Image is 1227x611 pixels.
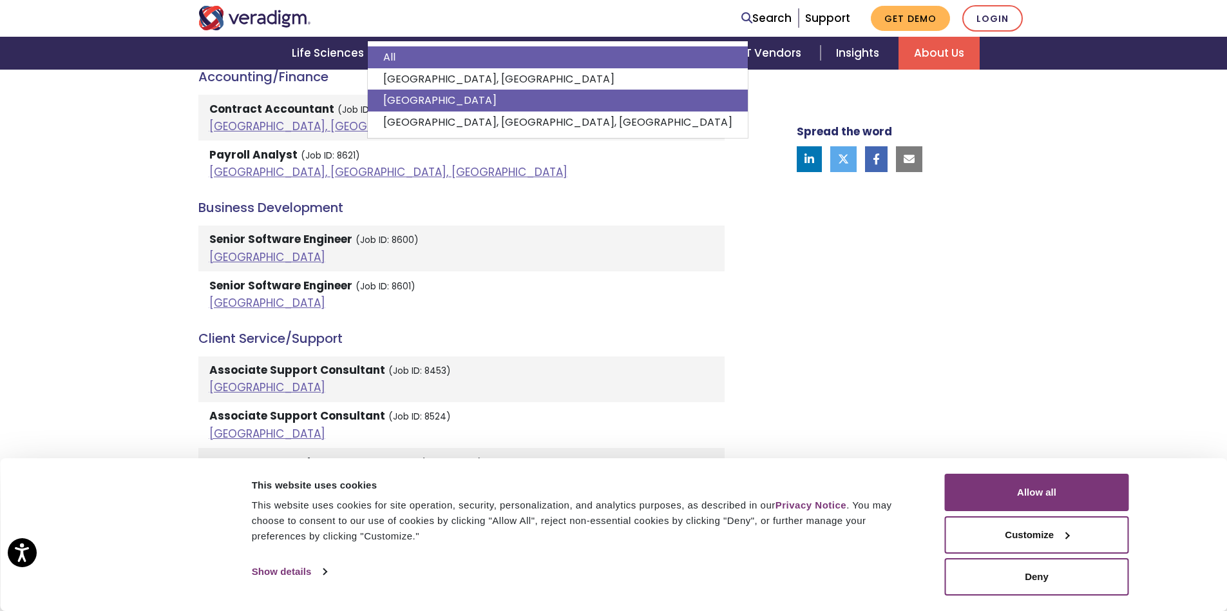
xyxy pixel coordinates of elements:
[962,5,1023,32] a: Login
[368,90,748,112] a: [GEOGRAPHIC_DATA]
[198,200,725,215] h4: Business Development
[821,37,899,70] a: Insights
[209,119,567,134] a: [GEOGRAPHIC_DATA], [GEOGRAPHIC_DATA], [GEOGRAPHIC_DATA]
[383,37,537,70] a: Health Plans + Payers
[368,46,748,68] a: All
[871,6,950,31] a: Get Demo
[421,457,482,469] small: (Job ID: 8673)
[368,68,748,90] a: [GEOGRAPHIC_DATA], [GEOGRAPHIC_DATA]
[209,147,298,162] strong: Payroll Analyst
[388,411,451,423] small: (Job ID: 8524)
[209,164,567,180] a: [GEOGRAPHIC_DATA], [GEOGRAPHIC_DATA], [GEOGRAPHIC_DATA]
[209,454,417,470] strong: Contractor- Product Support Intern
[209,101,334,117] strong: Contract Accountant
[209,231,352,247] strong: Senior Software Engineer
[252,478,916,493] div: This website uses cookies
[198,6,311,30] img: Veradigm logo
[209,380,325,395] a: [GEOGRAPHIC_DATA]
[252,498,916,544] div: This website uses cookies for site operation, security, personalization, and analytics purposes, ...
[689,37,821,70] a: Health IT Vendors
[945,516,1129,554] button: Customize
[797,124,892,139] strong: Spread the word
[276,37,383,70] a: Life Sciences
[945,474,1129,511] button: Allow all
[538,37,689,70] a: Healthcare Providers
[252,562,327,581] a: Show details
[198,69,725,84] h4: Accounting/Finance
[209,295,325,311] a: [GEOGRAPHIC_DATA]
[209,278,352,293] strong: Senior Software Engineer
[368,112,748,133] a: [GEOGRAPHIC_DATA], [GEOGRAPHIC_DATA], [GEOGRAPHIC_DATA]
[338,104,399,116] small: (Job ID: 8829)
[775,499,846,510] a: Privacy Notice
[388,365,451,377] small: (Job ID: 8453)
[945,558,1129,596] button: Deny
[209,426,325,441] a: [GEOGRAPHIC_DATA]
[356,280,415,293] small: (Job ID: 8601)
[356,234,419,246] small: (Job ID: 8600)
[209,362,385,378] strong: Associate Support Consultant
[741,10,792,27] a: Search
[209,249,325,265] a: [GEOGRAPHIC_DATA]
[198,331,725,346] h4: Client Service/Support
[805,10,850,26] a: Support
[209,408,385,423] strong: Associate Support Consultant
[301,150,360,162] small: (Job ID: 8621)
[899,37,980,70] a: About Us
